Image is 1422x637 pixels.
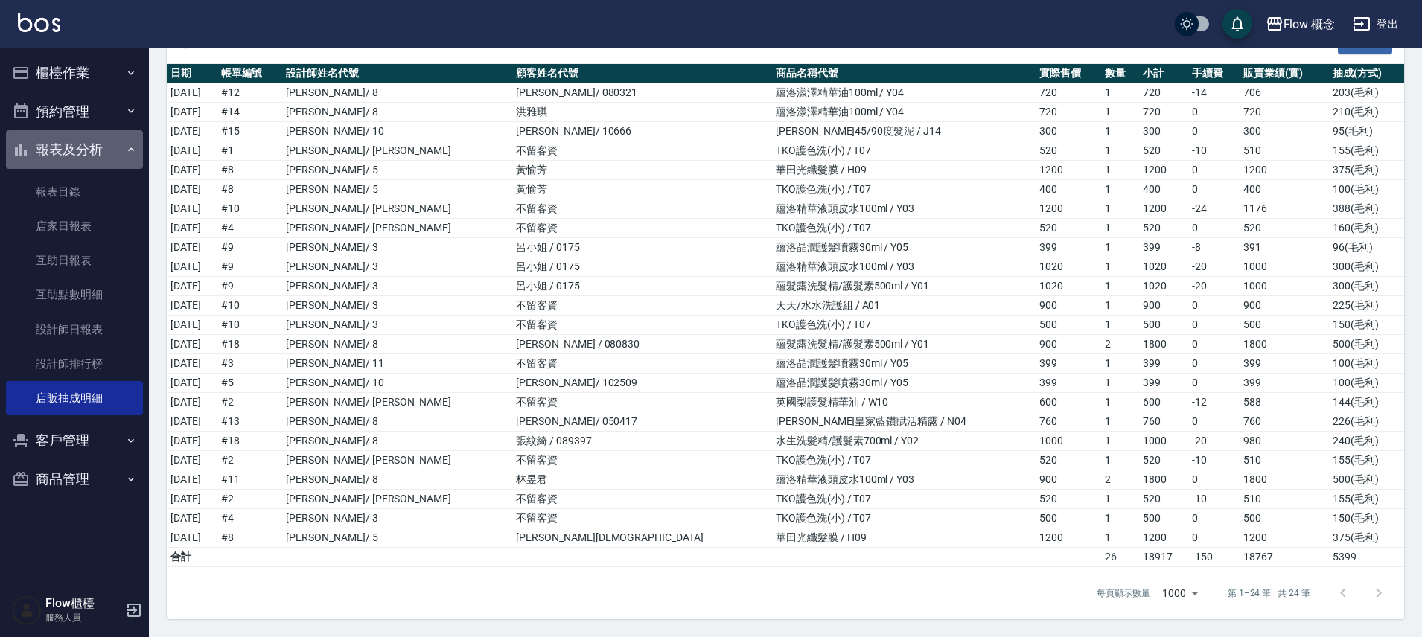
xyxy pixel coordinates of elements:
td: [PERSON_NAME] / 080830 [512,335,772,354]
td: 0 [1188,219,1240,238]
td: 1 [1101,528,1139,548]
td: # 3 [217,354,283,374]
td: 520 [1036,451,1101,470]
td: [DATE] [167,180,217,199]
td: -10 [1188,141,1240,161]
td: 500 [1036,509,1101,528]
td: 1020 [1036,257,1101,277]
td: 0 [1188,161,1240,180]
td: -20 [1188,432,1240,451]
td: 蘊洛精華液頭皮水100ml / Y03 [772,199,1036,219]
td: 1200 [1139,528,1188,548]
td: 399 [1240,374,1329,393]
td: 1 [1101,238,1139,257]
td: 399 [1139,354,1188,374]
td: 500 ( 毛利 ) [1329,335,1404,354]
td: [DATE] [167,161,217,180]
td: 1 [1101,296,1139,316]
td: 720 [1036,83,1101,103]
td: 600 [1139,393,1188,412]
td: 1 [1101,122,1139,141]
td: 720 [1240,103,1329,122]
td: 520 [1139,451,1188,470]
td: [PERSON_NAME]/ 3 [282,238,512,257]
td: 0 [1188,335,1240,354]
td: [PERSON_NAME]/ [PERSON_NAME] [282,490,512,509]
td: # 1 [217,141,283,161]
td: 300 ( 毛利 ) [1329,257,1404,277]
td: 1200 [1139,199,1188,219]
td: 1 [1101,161,1139,180]
td: [PERSON_NAME]/ 3 [282,277,512,296]
td: [PERSON_NAME]/ 8 [282,83,512,103]
td: 0 [1188,122,1240,141]
td: [DATE] [167,257,217,277]
td: 蘊洛晶潤護髮噴霧30ml / Y05 [772,354,1036,374]
td: 1200 [1036,199,1101,219]
td: 375 ( 毛利 ) [1329,528,1404,548]
td: 226 ( 毛利 ) [1329,412,1404,432]
td: 1 [1101,412,1139,432]
td: 1 [1101,257,1139,277]
td: [PERSON_NAME]/ 8 [282,412,512,432]
td: 不留客資 [512,199,772,219]
a: 店家日報表 [6,209,143,243]
td: 1 [1101,83,1139,103]
th: 帳單編號 [217,64,283,83]
td: [PERSON_NAME]/ 5 [282,161,512,180]
td: -20 [1188,277,1240,296]
td: [DATE] [167,122,217,141]
td: 500 [1240,509,1329,528]
td: 1000 [1240,257,1329,277]
td: 240 ( 毛利 ) [1329,432,1404,451]
td: 呂小姐 / 0175 [512,277,772,296]
td: 1 [1101,219,1139,238]
td: 210 ( 毛利 ) [1329,103,1404,122]
td: 510 [1240,490,1329,509]
td: 980 [1240,432,1329,451]
td: 520 [1036,141,1101,161]
td: [PERSON_NAME]/ [PERSON_NAME] [282,451,512,470]
td: -12 [1188,393,1240,412]
td: # 9 [217,257,283,277]
td: 760 [1036,412,1101,432]
td: 1200 [1240,161,1329,180]
td: 510 [1240,451,1329,470]
td: 蘊洛晶潤護髮噴霧30ml / Y05 [772,374,1036,393]
td: [PERSON_NAME]/ [PERSON_NAME] [282,199,512,219]
td: [PERSON_NAME]/ 8 [282,432,512,451]
td: 1800 [1240,335,1329,354]
td: 蘊髮露洗髮精/護髮素500ml / Y01 [772,335,1036,354]
td: 399 [1240,354,1329,374]
td: 520 [1036,490,1101,509]
button: 報表及分析 [6,130,143,169]
td: 0 [1188,316,1240,335]
td: [PERSON_NAME]/ [PERSON_NAME] [282,219,512,238]
td: # 11 [217,470,283,490]
button: 預約管理 [6,92,143,131]
td: 520 [1139,141,1188,161]
td: 203 ( 毛利 ) [1329,83,1404,103]
th: 日期 [167,64,217,83]
button: 客戶管理 [6,421,143,460]
td: 華田光纖髮膜 / H09 [772,161,1036,180]
td: 0 [1188,180,1240,199]
td: 375 ( 毛利 ) [1329,161,1404,180]
th: 小計 [1139,64,1188,83]
td: TKO護色洗(小) / T07 [772,451,1036,470]
td: [DATE] [167,432,217,451]
td: [DATE] [167,412,217,432]
td: # 10 [217,199,283,219]
td: [PERSON_NAME]/ 10 [282,374,512,393]
td: 呂小姐 / 0175 [512,257,772,277]
td: 500 [1139,316,1188,335]
td: 900 [1240,296,1329,316]
td: [DATE] [167,451,217,470]
td: [PERSON_NAME][DEMOGRAPHIC_DATA] [512,528,772,548]
td: 蘊洛漾澤精華油100ml / Y04 [772,103,1036,122]
td: # 8 [217,161,283,180]
td: 不留客資 [512,509,772,528]
td: 水生洗髮精/護髮素700ml / Y02 [772,432,1036,451]
td: 1800 [1139,470,1188,490]
td: 黃愉芳 [512,161,772,180]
